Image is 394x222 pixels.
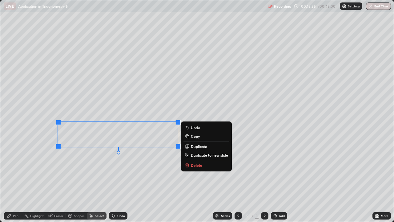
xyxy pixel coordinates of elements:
[183,124,229,131] button: Undo
[183,162,229,169] button: Delete
[381,214,388,217] div: More
[6,4,14,9] p: LIVE
[191,153,228,158] p: Duplicate to new slide
[18,4,68,9] p: Application in Trigonometry 6
[191,144,207,149] p: Duplicate
[95,214,104,217] div: Select
[348,5,360,8] p: Settings
[244,214,251,218] div: 5
[274,4,291,9] p: Recording
[191,125,200,130] p: Undo
[54,214,63,217] div: Eraser
[191,163,202,168] p: Delete
[13,214,18,217] div: Pen
[183,151,229,159] button: Duplicate to new slide
[368,4,373,9] img: end-class-cross
[74,214,84,217] div: Shapes
[273,213,278,218] img: add-slide-button
[221,214,230,217] div: Slides
[366,2,391,10] button: End Class
[252,214,254,218] div: /
[183,133,229,140] button: Copy
[255,213,259,219] div: 5
[191,134,200,139] p: Copy
[268,4,273,9] img: recording.375f2c34.svg
[342,4,347,9] img: class-settings-icons
[30,214,44,217] div: Highlight
[117,214,125,217] div: Undo
[183,143,229,150] button: Duplicate
[279,214,285,217] div: Add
